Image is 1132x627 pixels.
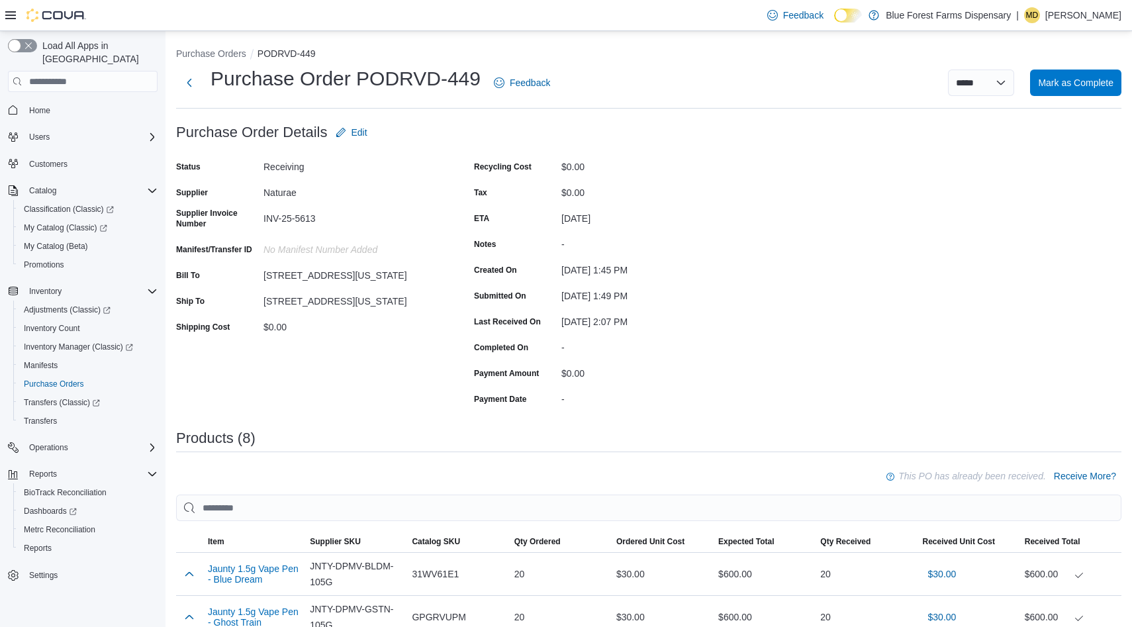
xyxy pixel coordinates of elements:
[176,270,200,281] label: Bill To
[1025,536,1080,547] span: Received Total
[474,265,517,275] label: Created On
[3,181,163,200] button: Catalog
[24,283,67,299] button: Inventory
[24,342,133,352] span: Inventory Manager (Classic)
[24,416,57,426] span: Transfers
[718,536,774,547] span: Expected Total
[561,363,739,379] div: $0.00
[13,338,163,356] a: Inventory Manager (Classic)
[263,182,441,198] div: Naturae
[176,244,252,255] label: Manifest/Transfer ID
[29,132,50,142] span: Users
[13,200,163,218] a: Classification (Classic)
[176,430,256,446] h3: Products (8)
[412,536,460,547] span: Catalog SKU
[561,285,739,301] div: [DATE] 1:49 PM
[19,201,158,217] span: Classification (Classic)
[3,465,163,483] button: Reports
[474,239,496,250] label: Notes
[24,101,158,118] span: Home
[29,286,62,297] span: Inventory
[928,610,957,624] span: $30.00
[1025,609,1116,625] div: $600.00
[13,539,163,557] button: Reports
[19,339,138,355] a: Inventory Manager (Classic)
[19,540,158,556] span: Reports
[13,502,163,520] a: Dashboards
[918,531,1019,552] button: Received Unit Cost
[815,531,917,552] button: Qty Received
[19,201,119,217] a: Classification (Classic)
[19,485,112,501] a: BioTrack Reconciliation
[13,356,163,375] button: Manifests
[263,156,441,172] div: Receiving
[19,220,158,236] span: My Catalog (Classic)
[474,162,532,172] label: Recycling Cost
[29,442,68,453] span: Operations
[19,238,93,254] a: My Catalog (Beta)
[561,311,739,327] div: [DATE] 2:07 PM
[19,320,85,336] a: Inventory Count
[1026,7,1039,23] span: MD
[26,9,86,22] img: Cova
[24,379,84,389] span: Purchase Orders
[923,561,962,587] button: $30.00
[24,440,158,456] span: Operations
[561,260,739,275] div: [DATE] 1:45 PM
[13,375,163,393] button: Purchase Orders
[1016,7,1019,23] p: |
[13,520,163,539] button: Metrc Reconciliation
[24,466,158,482] span: Reports
[713,561,815,587] div: $600.00
[19,238,158,254] span: My Catalog (Beta)
[263,265,441,281] div: [STREET_ADDRESS][US_STATE]
[29,105,50,116] span: Home
[19,522,158,538] span: Metrc Reconciliation
[176,187,208,198] label: Supplier
[510,76,550,89] span: Feedback
[19,358,63,373] a: Manifests
[19,503,158,519] span: Dashboards
[1045,7,1121,23] p: [PERSON_NAME]
[24,183,62,199] button: Catalog
[923,536,995,547] span: Received Unit Cost
[24,360,58,371] span: Manifests
[19,257,70,273] a: Promotions
[474,394,526,405] label: Payment Date
[3,128,163,146] button: Users
[24,440,73,456] button: Operations
[29,185,56,196] span: Catalog
[24,466,62,482] button: Reports
[1024,7,1040,23] div: Melise Douglas
[24,260,64,270] span: Promotions
[509,531,611,552] button: Qty Ordered
[24,567,63,583] a: Settings
[561,208,739,224] div: [DATE]
[263,208,441,224] div: INV-25-5613
[3,100,163,119] button: Home
[13,301,163,319] a: Adjustments (Classic)
[19,376,89,392] a: Purchase Orders
[305,531,406,552] button: Supplier SKU
[176,124,328,140] h3: Purchase Order Details
[263,316,441,332] div: $0.00
[509,561,611,587] div: 20
[19,376,158,392] span: Purchase Orders
[24,204,114,215] span: Classification (Classic)
[24,323,80,334] span: Inventory Count
[820,536,871,547] span: Qty Received
[19,302,158,318] span: Adjustments (Classic)
[611,561,713,587] div: $30.00
[616,536,684,547] span: Ordered Unit Cost
[24,397,100,408] span: Transfers (Classic)
[176,47,1121,63] nav: An example of EuiBreadcrumbs
[13,218,163,237] a: My Catalog (Classic)
[815,561,917,587] div: 20
[13,256,163,274] button: Promotions
[713,531,815,552] button: Expected Total
[29,159,68,169] span: Customers
[561,389,739,405] div: -
[19,485,158,501] span: BioTrack Reconciliation
[1025,566,1116,582] div: $600.00
[263,239,441,255] div: No Manifest Number added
